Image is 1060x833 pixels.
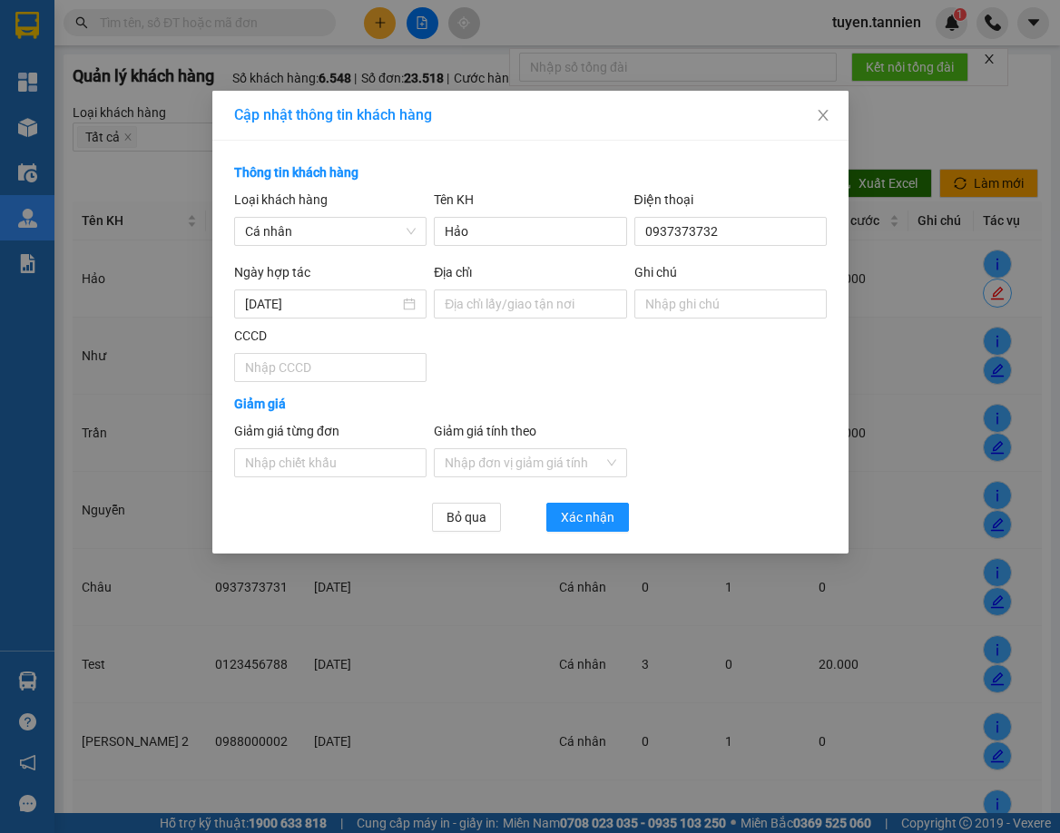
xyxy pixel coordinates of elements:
label: Giảm giá từng đơn [234,424,339,438]
label: Ngày hợp tác [234,265,310,279]
label: CCCD [234,328,267,343]
button: Close [797,91,848,142]
span: close [815,108,829,122]
span: Cá nhân [245,218,416,245]
label: Ghi chú [633,265,676,279]
input: Ngày hợp tác [245,294,399,314]
input: Điện thoại [633,217,826,246]
div: Giảm giá [234,394,827,414]
label: Điện thoại [633,192,692,207]
input: CCCD [234,353,427,382]
input: Địa chỉ [434,289,626,318]
label: Loại khách hàng [234,192,328,207]
label: Tên KH [434,192,474,207]
div: Thông tin khách hàng [234,162,827,182]
div: Cập nhật thông tin khách hàng [234,105,827,125]
span: Xác nhận [560,507,613,527]
input: Tên KH [434,217,626,246]
input: Giảm giá từng đơn [235,449,426,476]
button: Xác nhận [545,503,628,532]
button: Bỏ qua [431,503,500,532]
label: Địa chỉ [434,265,472,279]
label: Giảm giá tính theo [434,424,536,438]
input: Ghi chú [633,289,826,318]
span: Bỏ qua [446,507,486,527]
